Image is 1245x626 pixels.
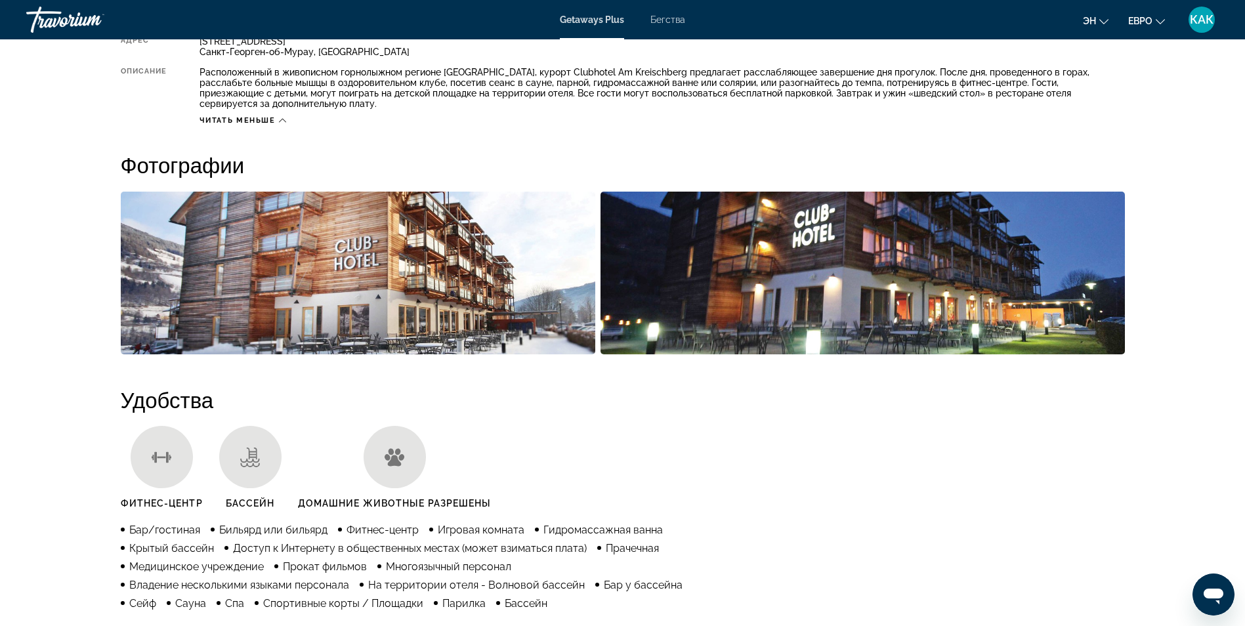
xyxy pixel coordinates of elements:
button: Открыть полноэкранный слайдер изображений [121,191,596,355]
a: Бегства [650,14,685,25]
span: Бар у бассейна [604,579,683,591]
div: Описание [121,67,167,109]
h2: Фотографии [121,152,1125,178]
span: Гидромассажная ванна [543,524,663,536]
span: Бар/гостиная [129,524,200,536]
span: Спа [225,597,244,610]
span: На территории отеля - Волновой бассейн [368,579,585,591]
span: Сауна [175,597,206,610]
span: Многоязычный персонал [386,560,511,573]
span: КАК [1190,13,1213,26]
span: Прачечная [606,542,659,554]
a: Getaways Plus [560,14,624,25]
span: Бассейн [226,498,275,509]
span: Фитнес-центр [121,498,203,509]
div: Расположенный в живописном горнолыжном регионе [GEOGRAPHIC_DATA], курорт Clubhotel Am Kreischberg... [200,67,1124,109]
h2: Удобства [121,386,1125,413]
span: Игровая комната [438,524,524,536]
span: Доступ к Интернету в общественных местах (может взиматься плата) [233,542,587,554]
span: Медицинское учреждение [129,560,264,573]
button: Пользовательское меню [1185,6,1219,33]
span: Сейф [129,597,156,610]
button: Изменить валюту [1128,11,1165,30]
span: Бассейн [505,597,547,610]
span: Прокат фильмов [283,560,367,573]
button: Открыть полноэкранный слайдер изображений [601,191,1125,355]
span: Спортивные корты / Площадки [263,597,423,610]
span: Читать меньше [200,116,275,125]
div: Адрес [121,36,167,57]
span: евро [1128,16,1152,26]
button: Читать меньше [200,115,285,125]
span: Домашние животные разрешены [298,498,492,509]
iframe: Schaltfläche zum Öffnen des Messaging-Fensters [1192,574,1234,616]
span: Владение несколькими языками персонала [129,579,349,591]
span: Крытый бассейн [129,542,214,554]
span: Фитнес-центр [347,524,419,536]
span: эн [1083,16,1096,26]
a: Травориум [26,3,158,37]
div: [STREET_ADDRESS] Санкт-Георген-об-Мурау, [GEOGRAPHIC_DATA] [200,36,1124,57]
span: Парилка [442,597,486,610]
span: Бильярд или бильярд [219,524,327,536]
button: Изменение языка [1083,11,1108,30]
